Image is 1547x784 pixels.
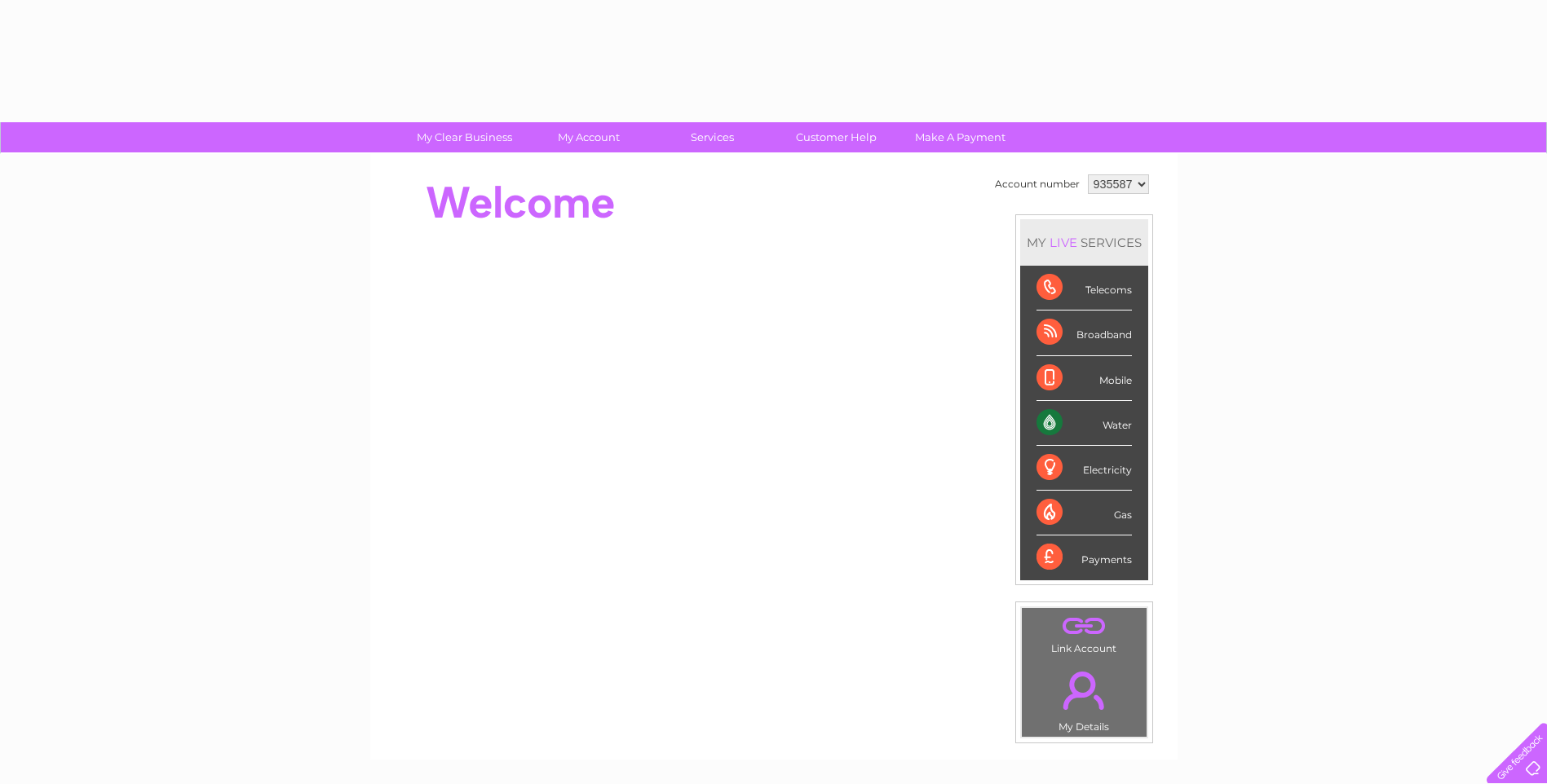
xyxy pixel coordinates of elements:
td: Link Account [1021,607,1147,658]
div: MY SERVICES [1020,219,1148,266]
div: Electricity [1036,446,1132,491]
a: My Account [521,122,656,152]
a: . [1026,612,1143,641]
a: Services [645,122,780,152]
td: Account number [991,170,1084,198]
a: Customer Help [769,122,904,152]
td: My Details [1021,658,1147,738]
div: Water [1036,401,1132,446]
div: Telecoms [1036,266,1132,311]
a: Make A Payment [893,122,1028,152]
div: Broadband [1036,311,1132,355]
div: Gas [1036,491,1132,535]
div: Mobile [1036,356,1132,401]
a: . [1026,662,1143,719]
div: Payments [1036,535,1132,579]
a: My Clear Business [397,122,532,152]
div: LIVE [1046,235,1081,250]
